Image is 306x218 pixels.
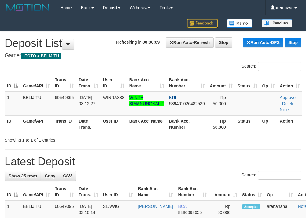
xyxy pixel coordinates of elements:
h4: Game: [5,53,301,59]
div: Showing 1 to 1 of 1 entries [5,135,123,143]
span: 60549865 [55,95,74,100]
span: ITOTO > BELIJITU [21,53,61,59]
span: Rp 50,000 [213,95,226,106]
th: Op: activate to sort column ascending [264,183,296,201]
a: WINRA SIMANUNGKALIT [129,95,164,106]
td: - - - [260,92,277,116]
td: BELIJITU [20,92,52,116]
a: Stop [215,37,232,48]
th: Op [260,115,277,133]
th: Bank Acc. Name [127,115,167,133]
span: Refreshing in: [116,40,160,45]
th: User ID [101,115,127,133]
th: Bank Acc. Number: activate to sort column ascending [175,183,209,201]
th: User ID: activate to sort column ascending [101,74,127,92]
strong: 00:00:09 [142,40,160,45]
span: WINRA888 [103,95,124,100]
th: Status: activate to sort column ascending [235,74,260,92]
th: Amount: activate to sort column ascending [209,183,240,201]
th: Status [235,115,260,133]
th: User ID: activate to sort column ascending [101,183,136,201]
th: Action [277,115,302,133]
span: Copy 8380092655 to clipboard [178,210,202,215]
span: BCA [178,204,186,209]
label: Search: [241,62,301,71]
label: Search: [241,171,301,180]
a: Delete [282,101,294,106]
th: Amount: activate to sort column ascending [207,74,235,92]
th: Action: activate to sort column ascending [277,74,302,92]
span: [DATE] 03:12:27 [79,95,95,106]
th: Bank Acc. Number: activate to sort column ascending [167,74,207,92]
a: Note [280,107,289,112]
th: Date Trans.: activate to sort column ascending [76,183,100,201]
input: Search: [258,171,301,180]
img: MOTION_logo.png [5,3,51,12]
th: ID: activate to sort column descending [5,74,20,92]
th: Game/API: activate to sort column ascending [20,183,52,201]
span: CSV [63,173,72,178]
a: Run Auto-DPS [243,38,283,47]
a: Run Auto-Refresh [166,37,214,48]
span: Show 25 rows [9,173,37,178]
span: BRI [169,95,176,100]
a: CSV [59,171,76,181]
th: Game/API: activate to sort column ascending [20,74,52,92]
th: ID [5,115,20,133]
th: Date Trans.: activate to sort column ascending [76,74,100,92]
th: Op: activate to sort column ascending [260,74,277,92]
a: Approve [280,95,296,100]
th: Bank Acc. Name: activate to sort column ascending [135,183,175,201]
h1: Latest Deposit [5,156,301,168]
th: Status: activate to sort column ascending [240,183,264,201]
th: Rp 50.000 [207,115,235,133]
th: Bank Acc. Number [167,115,207,133]
th: Trans ID: activate to sort column ascending [52,183,76,201]
a: Copy [41,171,59,181]
h1: Deposit List [5,37,301,50]
input: Search: [258,62,301,71]
a: Stop [285,38,301,47]
th: Trans ID: activate to sort column ascending [52,74,76,92]
th: Trans ID [52,115,76,133]
th: ID: activate to sort column descending [5,183,20,201]
img: Feedback.jpg [187,19,218,28]
th: Bank Acc. Name: activate to sort column ascending [127,74,167,92]
a: Show 25 rows [5,171,41,181]
span: Copy [45,173,55,178]
img: Button%20Memo.svg [227,19,253,28]
a: [PERSON_NAME] [138,204,173,209]
td: 1 [5,92,20,116]
span: Accepted [242,204,260,209]
span: Copy 539401026482539 to clipboard [169,101,205,106]
img: panduan.png [262,19,292,27]
th: Game/API [20,115,52,133]
th: Date Trans. [76,115,100,133]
